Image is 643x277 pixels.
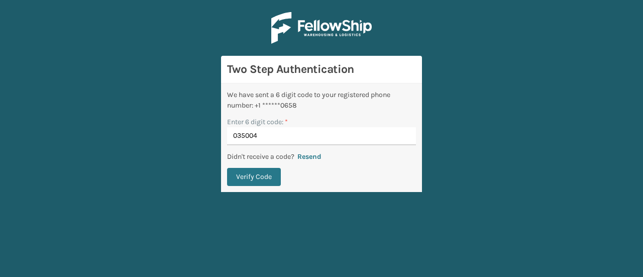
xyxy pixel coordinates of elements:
p: Didn't receive a code? [227,151,294,162]
img: Logo [271,12,372,44]
div: We have sent a 6 digit code to your registered phone number: +1 ******0658 [227,89,416,111]
button: Resend [294,152,325,161]
label: Enter 6 digit code: [227,117,288,127]
button: Verify Code [227,168,281,186]
h3: Two Step Authentication [227,62,416,77]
